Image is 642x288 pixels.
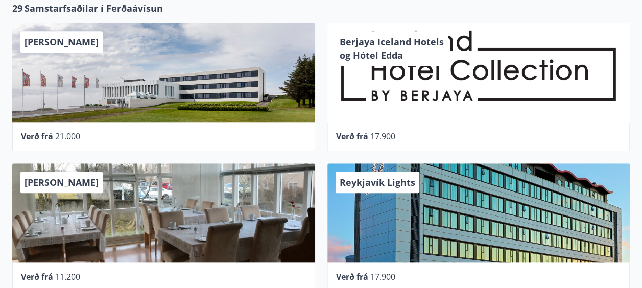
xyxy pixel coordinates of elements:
span: [PERSON_NAME] [25,176,99,188]
span: 17.900 [370,131,395,142]
span: Reykjavík Lights [340,176,415,188]
span: 21.000 [55,131,80,142]
span: Verð frá [336,131,368,142]
span: Verð frá [336,271,368,282]
span: Berjaya Iceland Hotels og Hótel Edda [340,36,444,61]
span: 17.900 [370,271,395,282]
span: Samstarfsaðilar í Ferðaávísun [25,2,163,15]
span: 11.200 [55,271,80,282]
span: Verð frá [21,271,53,282]
span: [PERSON_NAME] [25,36,99,48]
span: 29 [12,2,22,15]
span: Verð frá [21,131,53,142]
